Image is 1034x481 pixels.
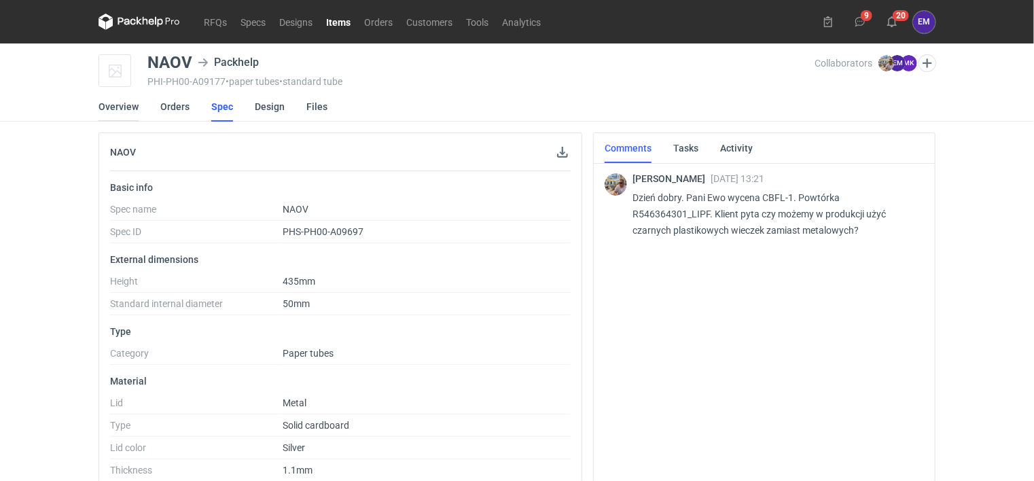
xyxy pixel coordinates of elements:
[913,11,935,33] div: Ewa Mroczkowska
[878,55,895,71] img: Michał Palasek
[673,133,698,163] a: Tasks
[279,76,342,87] span: • standard tube
[357,14,399,30] a: Orders
[110,376,571,387] p: Material
[283,397,306,408] span: Metal
[720,133,753,163] a: Activity
[283,442,305,453] span: Silver
[110,254,571,265] p: External dimensions
[283,348,334,359] span: Paper tubes
[110,326,571,337] p: Type
[283,298,310,309] span: 50mm
[605,133,652,163] a: Comments
[459,14,495,30] a: Tools
[815,58,873,69] span: Collaborators
[283,465,313,476] span: 1.1mm
[160,92,190,122] a: Orders
[99,14,180,30] svg: Packhelp Pro
[495,14,548,30] a: Analytics
[319,14,357,30] a: Items
[110,276,283,293] dt: Height
[283,204,308,215] span: NAOV
[849,11,871,33] button: 9
[110,147,136,158] h2: NAOV
[110,182,571,193] p: Basic info
[211,92,233,122] a: Spec
[272,14,319,30] a: Designs
[889,55,906,71] figcaption: EM
[110,397,283,414] dt: Lid
[554,144,571,160] button: Download specification
[226,76,279,87] span: • paper tubes
[110,442,283,459] dt: Lid color
[711,173,764,184] span: [DATE] 13:21
[399,14,459,30] a: Customers
[198,54,259,71] div: Packhelp
[632,173,711,184] span: [PERSON_NAME]
[147,76,815,87] div: PHI-PH00-A09177
[110,226,283,243] dt: Spec ID
[283,276,315,287] span: 435mm
[306,92,327,122] a: Files
[901,55,917,71] figcaption: MK
[283,420,349,431] span: Solid cardboard
[913,11,935,33] button: EM
[919,54,936,72] button: Edit collaborators
[99,92,139,122] a: Overview
[605,173,627,196] img: Michał Palasek
[147,54,192,71] div: NAOV
[632,190,913,238] p: Dzień dobry. Pani Ewo wycena CBFL-1. Powtórka R546364301_LIPF. Klient pyta czy możemy w produkcji...
[255,92,285,122] a: Design
[197,14,234,30] a: RFQs
[234,14,272,30] a: Specs
[110,420,283,437] dt: Type
[110,298,283,315] dt: Standard internal diameter
[110,204,283,221] dt: Spec name
[110,348,283,365] dt: Category
[283,226,363,237] span: PHS-PH00-A09697
[881,11,903,33] button: 20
